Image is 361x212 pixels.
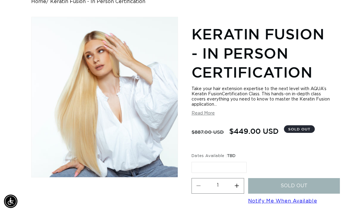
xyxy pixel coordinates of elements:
span: TBD [227,154,236,158]
label: TBD [192,162,247,173]
button: Read More [192,111,215,116]
button: Sold out [248,178,340,194]
a: Notify Me When Available [248,199,317,203]
span: $449.00 USD [229,125,279,137]
span: Sold out [281,178,307,194]
s: $887.00 USD [192,126,224,138]
iframe: Chat Widget [330,183,361,212]
div: Take your hair extension expertise to the next level with AQUA’s Keratin FusionCertification Clas... [192,86,330,107]
span: Sold out [284,125,315,133]
media-gallery: Gallery Viewer [31,17,178,177]
h1: Keratin Fusion - In Person Certification [192,24,330,82]
div: Accessibility Menu [4,195,17,208]
legend: Dates Available : [192,153,236,159]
